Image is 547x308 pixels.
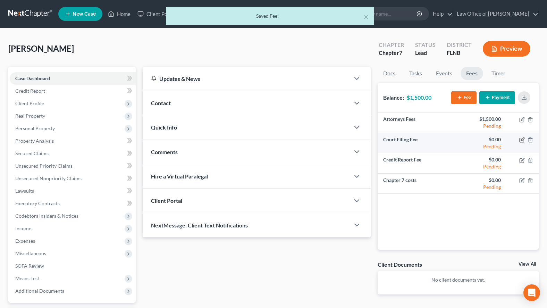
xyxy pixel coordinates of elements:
button: Preview [483,41,530,57]
span: Executory Contracts [15,200,60,206]
a: Secured Claims [10,147,136,160]
button: Payment [479,91,515,104]
div: $0.00 [464,177,501,184]
div: $0.00 [464,156,501,163]
div: Pending [464,163,501,170]
span: NextMessage: Client Text Notifications [151,222,248,228]
span: Codebtors Insiders & Notices [15,213,78,219]
span: Property Analysis [15,138,54,144]
span: Expenses [15,238,35,244]
span: Personal Property [15,125,55,131]
a: Case Dashboard [10,72,136,85]
span: Credit Report [15,88,45,94]
span: Client Profile [15,100,44,106]
span: Miscellaneous [15,250,46,256]
span: Client Portal [151,197,182,204]
button: × [364,13,369,21]
span: Unsecured Priority Claims [15,163,73,169]
a: Tasks [404,67,428,80]
span: 7 [399,49,402,56]
div: FLNB [447,49,472,57]
span: Real Property [15,113,45,119]
div: Chapter [379,49,404,57]
div: District [447,41,472,49]
div: Updates & News [151,75,342,82]
span: Hire a Virtual Paralegal [151,173,208,180]
span: Case Dashboard [15,75,50,81]
button: Fee [451,91,477,104]
td: Court Filing Fee [378,133,458,153]
div: $1,500.00 [464,116,501,123]
a: Unsecured Nonpriority Claims [10,172,136,185]
div: $0.00 [464,136,501,143]
div: Pending [464,143,501,150]
td: Attorneys Fees [378,113,458,133]
span: Contact [151,100,171,106]
a: Property Analysis [10,135,136,147]
span: Secured Claims [15,150,49,156]
span: SOFA Review [15,263,44,269]
a: Timer [486,67,511,80]
a: Events [430,67,458,80]
a: View All [519,262,536,267]
span: Quick Info [151,124,177,131]
div: Client Documents [378,261,422,268]
a: Unsecured Priority Claims [10,160,136,172]
span: Additional Documents [15,288,64,294]
a: Executory Contracts [10,197,136,210]
p: No client documents yet. [383,276,533,283]
a: Fees [461,67,483,80]
td: Credit Report Fee [378,153,458,173]
div: Saved Fee! [171,13,369,19]
span: Income [15,225,31,231]
span: [PERSON_NAME] [8,43,74,53]
div: Chapter [379,41,404,49]
div: Pending [464,123,501,130]
span: Means Test [15,275,39,281]
div: Open Intercom Messenger [523,284,540,301]
div: Lead [415,49,436,57]
span: Unsecured Nonpriority Claims [15,175,82,181]
strong: Balance: [383,94,404,101]
div: Pending [464,184,501,191]
a: SOFA Review [10,260,136,272]
strong: $1,500.00 [407,94,431,101]
span: Lawsuits [15,188,34,194]
div: Status [415,41,436,49]
span: Comments [151,149,178,155]
td: Chapter 7 costs [378,173,458,193]
a: Docs [378,67,401,80]
a: Credit Report [10,85,136,97]
a: Lawsuits [10,185,136,197]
